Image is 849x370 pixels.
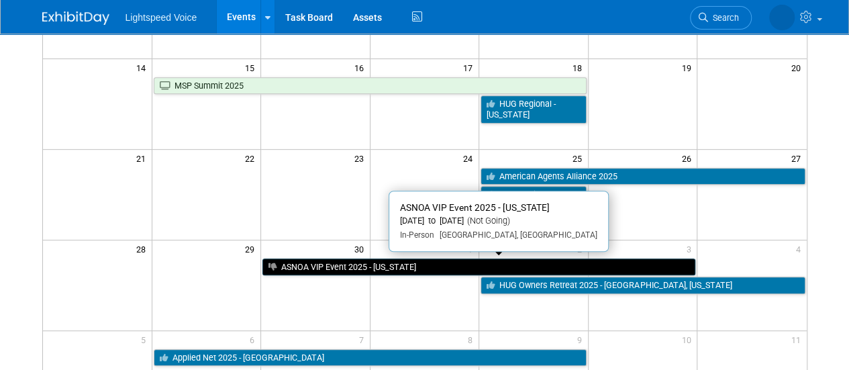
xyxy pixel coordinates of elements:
span: 20 [790,59,807,76]
span: Search [708,13,739,23]
span: 21 [135,150,152,167]
span: 11 [790,331,807,348]
span: In-Person [400,230,434,240]
span: 14 [135,59,152,76]
span: 6 [248,331,260,348]
span: 26 [680,150,697,167]
span: 29 [244,240,260,257]
img: Alexis Snowbarger [769,5,795,30]
a: Applied Net 2025 - [GEOGRAPHIC_DATA] [154,349,587,367]
a: Search [690,6,752,30]
span: 15 [244,59,260,76]
span: 5 [140,331,152,348]
span: (Not Going) [464,216,510,226]
span: 25 [571,150,588,167]
span: 27 [790,150,807,167]
a: American Agents Alliance 2025 [481,168,805,185]
span: 9 [576,331,588,348]
span: ASNOA VIP Event 2025 - [US_STATE] [400,202,550,213]
span: [GEOGRAPHIC_DATA], [GEOGRAPHIC_DATA] [434,230,597,240]
span: 22 [244,150,260,167]
span: 16 [353,59,370,76]
span: 30 [353,240,370,257]
span: 4 [795,240,807,257]
span: 18 [571,59,588,76]
a: HUG Regional - [US_STATE] [481,95,587,123]
a: MSP Summit 2025 [154,77,587,95]
span: 8 [466,331,479,348]
a: ASNOA VIP Event 2025 - [US_STATE] [262,259,695,276]
span: 23 [353,150,370,167]
img: ExhibitDay [42,11,109,25]
span: 7 [358,331,370,348]
a: HUG Regional - [US_STATE] [481,186,587,214]
span: 3 [685,240,697,257]
a: HUG Owners Retreat 2025 - [GEOGRAPHIC_DATA], [US_STATE] [481,277,805,294]
span: 19 [680,59,697,76]
span: 24 [462,150,479,167]
span: 28 [135,240,152,257]
span: 10 [680,331,697,348]
span: 17 [462,59,479,76]
div: [DATE] to [DATE] [400,216,597,227]
span: Lightspeed Voice [126,12,197,23]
